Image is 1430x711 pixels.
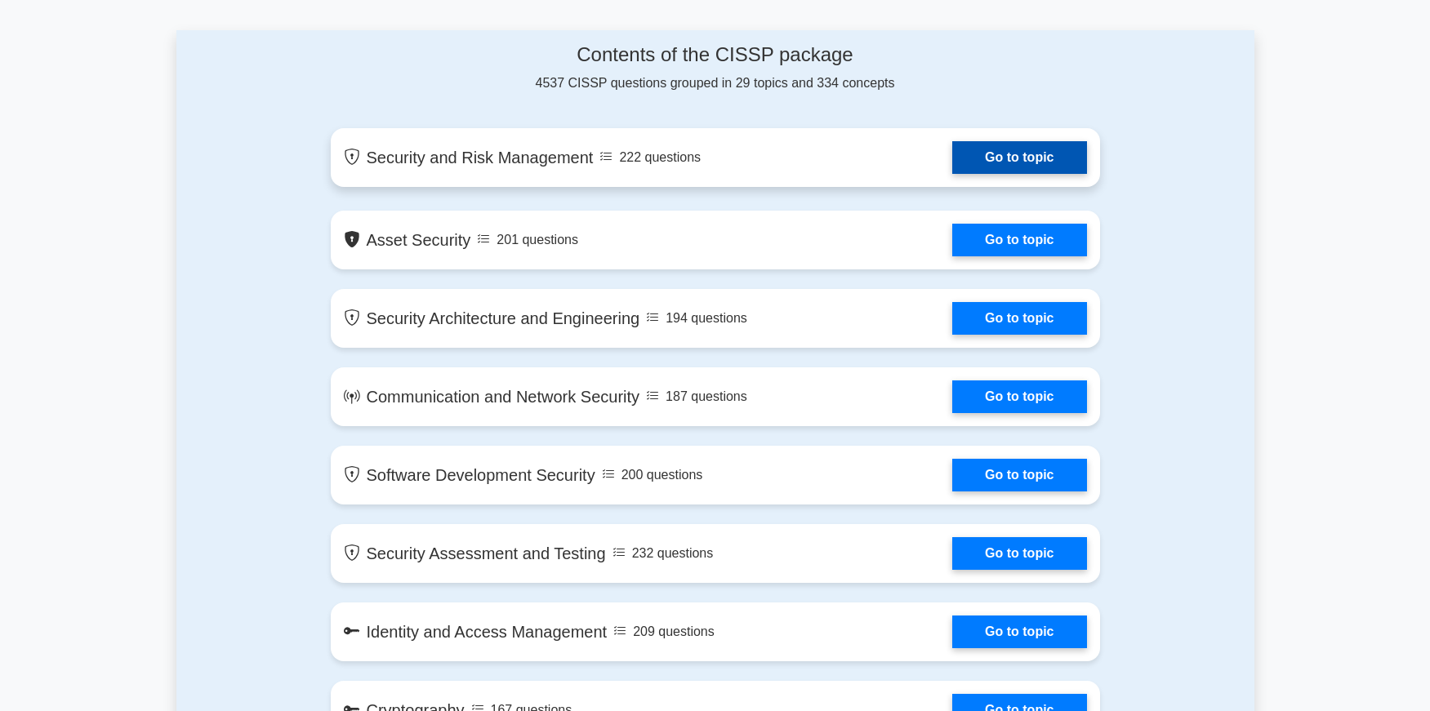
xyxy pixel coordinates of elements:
div: 4537 CISSP questions grouped in 29 topics and 334 concepts [331,43,1100,93]
a: Go to topic [952,459,1086,491]
a: Go to topic [952,615,1086,648]
a: Go to topic [952,141,1086,174]
h4: Contents of the CISSP package [331,43,1100,67]
a: Go to topic [952,537,1086,570]
a: Go to topic [952,380,1086,413]
a: Go to topic [952,302,1086,335]
a: Go to topic [952,224,1086,256]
